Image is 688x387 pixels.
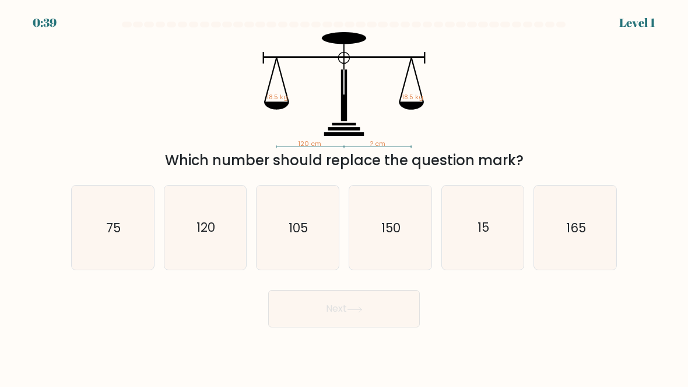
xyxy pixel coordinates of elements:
[196,219,215,236] text: 120
[402,93,423,102] tspan: 18.5 kg
[266,93,288,102] tspan: 18.5 kg
[619,14,655,32] div: Level 1
[566,219,586,236] text: 165
[78,150,610,171] div: Which number should replace the question mark?
[33,14,57,32] div: 0:39
[478,219,489,236] text: 15
[370,140,385,148] tspan: ? cm
[289,219,308,236] text: 105
[298,140,321,148] tspan: 120 cm
[381,219,401,236] text: 150
[106,219,121,236] text: 75
[268,290,420,327] button: Next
